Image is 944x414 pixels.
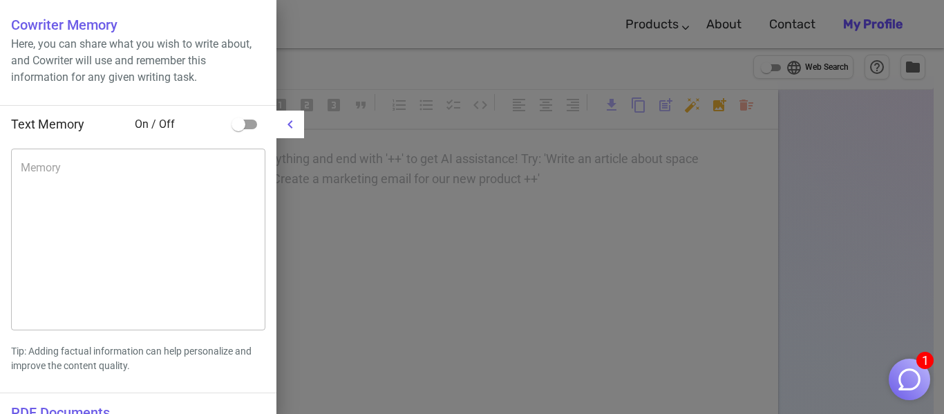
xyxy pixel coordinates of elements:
p: Here, you can share what you wish to write about, and Cowriter will use and remember this informa... [11,36,265,86]
p: Tip: Adding factual information can help personalize and improve the content quality. [11,344,265,373]
img: Close chat [896,366,923,393]
span: On / Off [135,116,225,133]
span: Text Memory [11,117,84,131]
h6: Cowriter Memory [11,14,265,36]
span: 1 [916,352,934,369]
button: menu [276,111,304,138]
